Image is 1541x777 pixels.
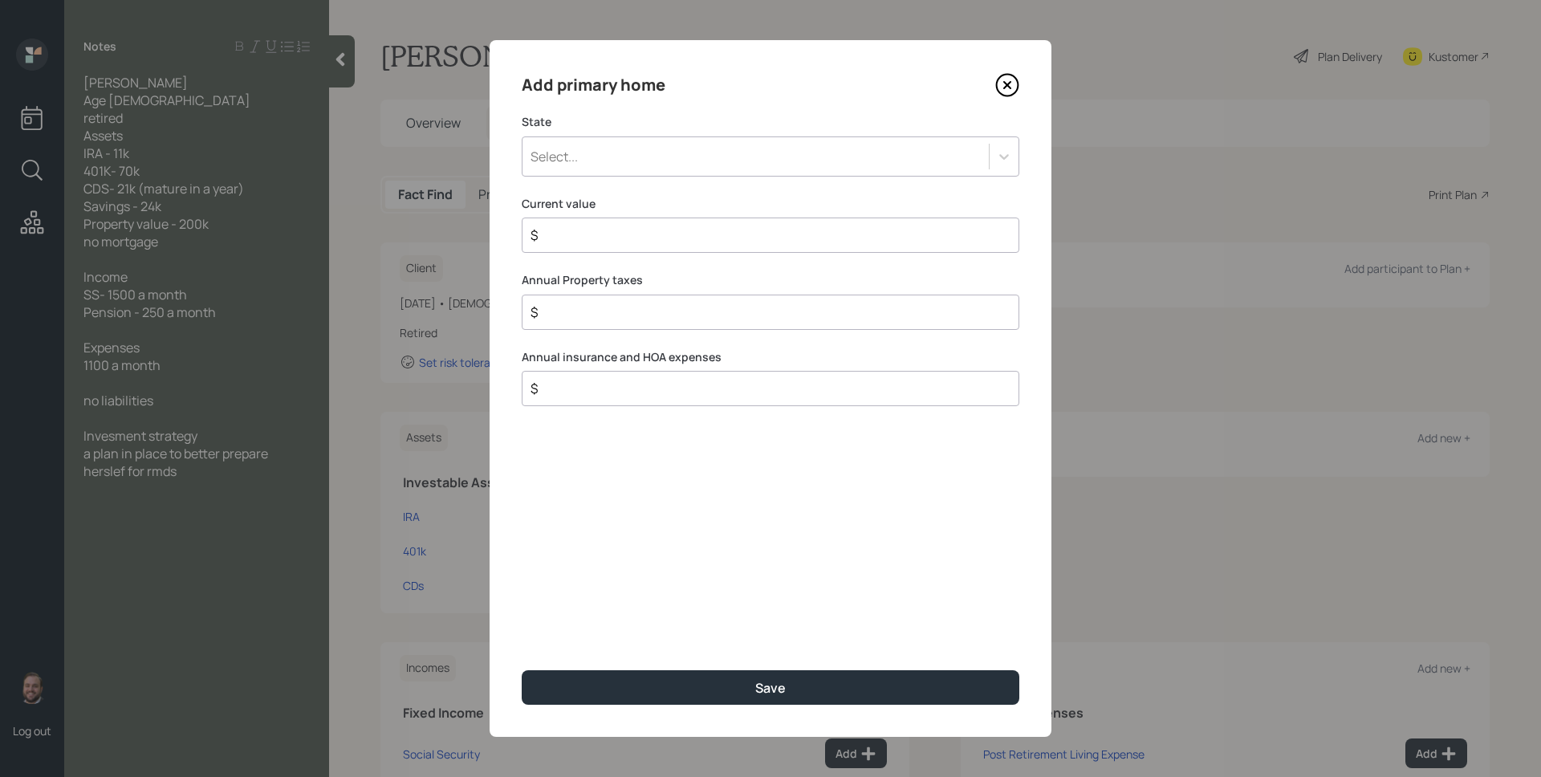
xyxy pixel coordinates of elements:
button: Save [522,670,1019,705]
label: Annual insurance and HOA expenses [522,349,1019,365]
h4: Add primary home [522,72,665,98]
div: Select... [531,148,578,165]
label: State [522,114,1019,130]
label: Annual Property taxes [522,272,1019,288]
div: Save [755,679,786,697]
label: Current value [522,196,1019,212]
